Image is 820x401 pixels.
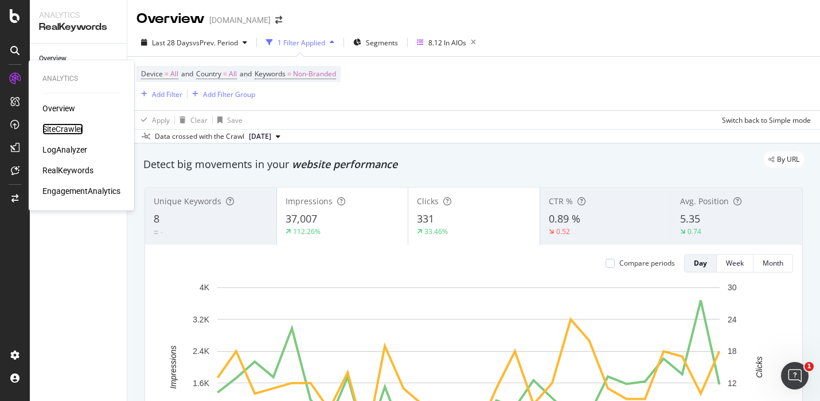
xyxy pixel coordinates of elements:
[223,69,227,79] span: =
[141,69,163,79] span: Device
[39,9,118,21] div: Analytics
[275,16,282,24] div: arrow-right-arrow-left
[136,33,252,52] button: Last 28 DaysvsPrev. Period
[39,21,118,34] div: RealKeywords
[417,196,439,207] span: Clicks
[722,115,811,125] div: Switch back to Simple mode
[39,53,119,65] a: Overview
[193,38,238,48] span: vs Prev. Period
[412,33,481,52] button: 8.12 In AIOs
[154,196,221,207] span: Unique Keywords
[42,144,87,155] a: LogAnalyzer
[193,347,209,356] text: 2.4K
[249,131,271,142] span: 2025 Aug. 3rd
[728,283,737,292] text: 30
[42,123,83,135] a: SiteCrawler
[181,69,193,79] span: and
[349,33,403,52] button: Segments
[763,258,783,268] div: Month
[549,196,573,207] span: CTR %
[680,212,700,225] span: 5.35
[619,258,675,268] div: Compare periods
[764,151,804,168] div: legacy label
[293,66,336,82] span: Non-Branded
[777,156,799,163] span: By URL
[428,38,466,48] div: 8.12 In AIOs
[203,89,255,99] div: Add Filter Group
[717,111,811,129] button: Switch back to Simple mode
[688,227,701,236] div: 0.74
[781,362,809,390] iframe: Intercom live chat
[549,212,580,225] span: 0.89 %
[684,254,717,272] button: Day
[227,115,243,125] div: Save
[278,38,325,48] div: 1 Filter Applied
[755,356,764,377] text: Clicks
[417,212,434,225] span: 331
[136,111,170,129] button: Apply
[136,87,182,101] button: Add Filter
[286,196,333,207] span: Impressions
[728,379,737,388] text: 12
[726,258,744,268] div: Week
[42,103,75,114] a: Overview
[261,33,339,52] button: 1 Filter Applied
[169,345,178,388] text: Impressions
[155,131,244,142] div: Data crossed with the Crawl
[753,254,793,272] button: Month
[728,315,737,324] text: 24
[244,130,285,143] button: [DATE]
[165,69,169,79] span: =
[175,111,208,129] button: Clear
[213,111,243,129] button: Save
[152,115,170,125] div: Apply
[39,53,67,65] div: Overview
[424,227,448,236] div: 33.46%
[42,165,93,176] a: RealKeywords
[680,196,729,207] span: Avg. Position
[154,212,159,225] span: 8
[728,347,737,356] text: 18
[42,74,120,84] div: Analytics
[200,283,210,292] text: 4K
[170,66,178,82] span: All
[209,14,271,26] div: [DOMAIN_NAME]
[240,69,252,79] span: and
[229,66,237,82] span: All
[805,362,814,371] span: 1
[193,379,209,388] text: 1.6K
[154,231,158,234] img: Equal
[293,227,321,236] div: 112.26%
[196,69,221,79] span: Country
[152,38,193,48] span: Last 28 Days
[366,38,398,48] span: Segments
[161,227,163,237] div: -
[190,115,208,125] div: Clear
[188,87,255,101] button: Add Filter Group
[193,315,209,324] text: 3.2K
[152,89,182,99] div: Add Filter
[42,185,120,197] a: EngagementAnalytics
[287,69,291,79] span: =
[556,227,570,236] div: 0.52
[286,212,317,225] span: 37,007
[136,9,205,29] div: Overview
[255,69,286,79] span: Keywords
[694,258,707,268] div: Day
[717,254,753,272] button: Week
